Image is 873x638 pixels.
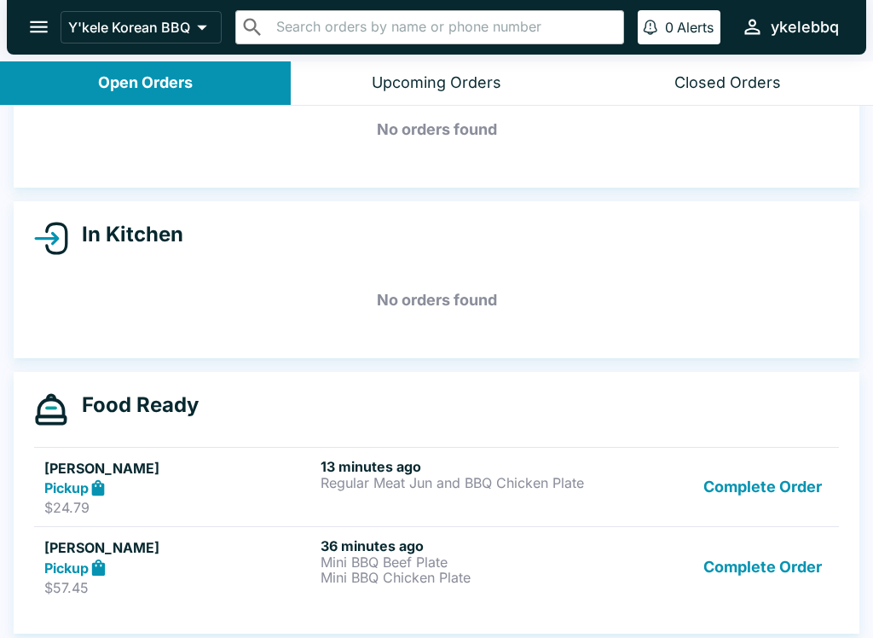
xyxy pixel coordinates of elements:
[271,15,616,39] input: Search orders by name or phone number
[68,392,199,418] h4: Food Ready
[68,222,183,247] h4: In Kitchen
[44,479,89,496] strong: Pickup
[98,73,193,93] div: Open Orders
[34,270,839,331] h5: No orders found
[34,99,839,160] h5: No orders found
[68,19,190,36] p: Y'kele Korean BBQ
[44,458,314,478] h5: [PERSON_NAME]
[321,554,590,570] p: Mini BBQ Beef Plate
[34,526,839,606] a: [PERSON_NAME]Pickup$57.4536 minutes agoMini BBQ Beef PlateMini BBQ Chicken PlateComplete Order
[697,537,829,596] button: Complete Order
[34,447,839,527] a: [PERSON_NAME]Pickup$24.7913 minutes agoRegular Meat Jun and BBQ Chicken PlateComplete Order
[321,475,590,490] p: Regular Meat Jun and BBQ Chicken Plate
[665,19,674,36] p: 0
[697,458,829,517] button: Complete Order
[771,17,839,38] div: ykelebbq
[17,5,61,49] button: open drawer
[44,499,314,516] p: $24.79
[61,11,222,43] button: Y'kele Korean BBQ
[321,458,590,475] h6: 13 minutes ago
[321,570,590,585] p: Mini BBQ Chicken Plate
[677,19,714,36] p: Alerts
[44,537,314,558] h5: [PERSON_NAME]
[44,560,89,577] strong: Pickup
[44,579,314,596] p: $57.45
[372,73,501,93] div: Upcoming Orders
[734,9,846,45] button: ykelebbq
[321,537,590,554] h6: 36 minutes ago
[674,73,781,93] div: Closed Orders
